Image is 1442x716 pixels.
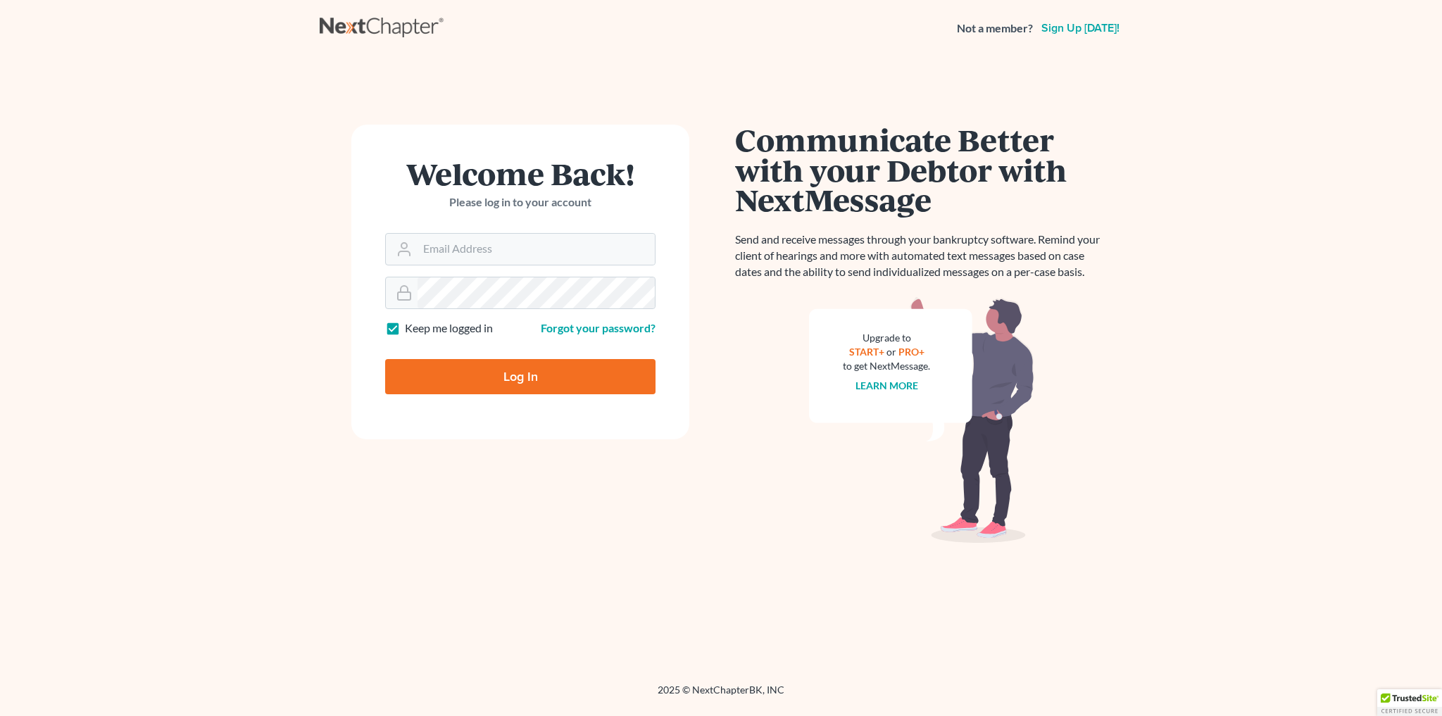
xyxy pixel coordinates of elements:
[385,194,656,211] p: Please log in to your account
[385,158,656,189] h1: Welcome Back!
[735,125,1108,215] h1: Communicate Better with your Debtor with NextMessage
[385,359,656,394] input: Log In
[541,321,656,334] a: Forgot your password?
[886,346,896,358] span: or
[405,320,493,337] label: Keep me logged in
[849,346,884,358] a: START+
[843,331,930,345] div: Upgrade to
[898,346,924,358] a: PRO+
[320,683,1122,708] div: 2025 © NextChapterBK, INC
[1377,689,1442,716] div: TrustedSite Certified
[418,234,655,265] input: Email Address
[957,20,1033,37] strong: Not a member?
[855,379,918,391] a: Learn more
[735,232,1108,280] p: Send and receive messages through your bankruptcy software. Remind your client of hearings and mo...
[809,297,1034,544] img: nextmessage_bg-59042aed3d76b12b5cd301f8e5b87938c9018125f34e5fa2b7a6b67550977c72.svg
[843,359,930,373] div: to get NextMessage.
[1039,23,1122,34] a: Sign up [DATE]!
